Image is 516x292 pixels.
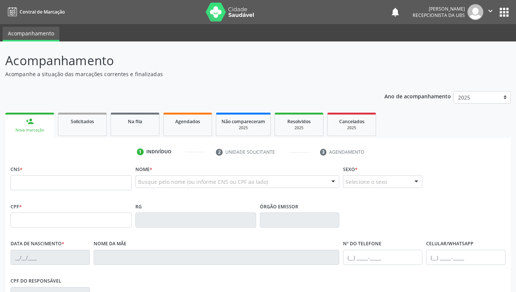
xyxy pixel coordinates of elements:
[138,178,268,186] span: Busque pelo nome (ou informe CNS ou CPF ao lado)
[483,4,498,20] button: 
[498,6,511,19] button: apps
[11,201,22,213] label: CPF
[5,6,65,18] a: Central de Marcação
[11,164,23,175] label: CNS
[287,118,311,125] span: Resolvidos
[128,118,142,125] span: Na fila
[343,238,381,250] label: Nº do Telefone
[11,250,90,265] input: __/__/____
[146,148,171,155] div: Indivíduo
[26,117,34,125] div: person_add
[339,118,364,125] span: Cancelados
[343,164,358,175] label: Sexo
[280,125,318,131] div: 2025
[222,125,265,131] div: 2025
[467,4,483,20] img: img
[137,148,144,155] div: 1
[71,118,94,125] span: Solicitados
[343,250,422,265] input: (__) _____-_____
[3,27,59,41] a: Acompanhamento
[426,238,474,250] label: Celular/WhatsApp
[5,70,359,78] p: Acompanhe a situação das marcações correntes e finalizadas
[260,201,298,213] label: Órgão emissor
[20,9,65,15] span: Central de Marcação
[94,238,126,250] label: Nome da mãe
[135,164,152,175] label: Nome
[384,91,451,101] p: Ano de acompanhamento
[11,238,64,250] label: Data de nascimento
[11,127,49,133] div: Nova marcação
[413,12,465,18] span: Recepcionista da UBS
[222,118,265,125] span: Não compareceram
[413,6,465,12] div: [PERSON_NAME]
[333,125,370,131] div: 2025
[5,51,359,70] p: Acompanhamento
[135,201,142,213] label: RG
[390,7,401,17] button: notifications
[175,118,200,125] span: Agendados
[426,250,505,265] input: (__) _____-_____
[486,7,495,15] i: 
[346,178,387,186] span: Selecione o sexo
[11,275,61,287] label: CPF do responsável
